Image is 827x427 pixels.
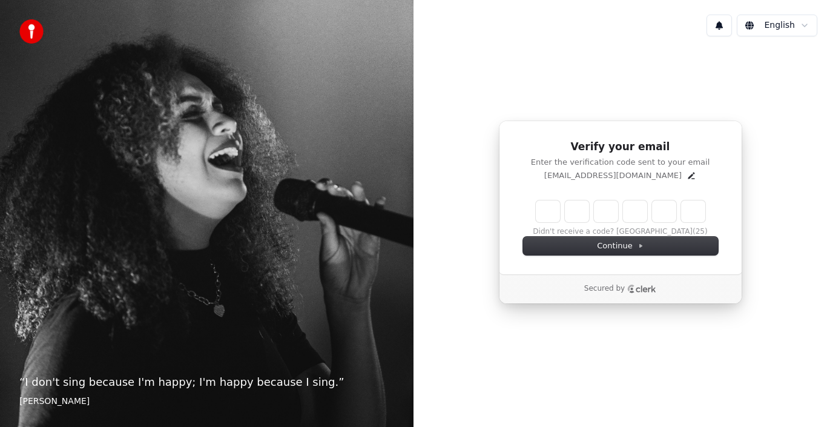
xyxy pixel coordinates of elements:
p: Secured by [584,284,625,294]
p: [EMAIL_ADDRESS][DOMAIN_NAME] [544,170,682,181]
img: youka [19,19,44,44]
p: “ I don't sing because I'm happy; I'm happy because I sing. ” [19,374,394,391]
button: Continue [523,237,718,255]
button: Edit [687,171,696,180]
input: Enter verification code [536,200,705,222]
h1: Verify your email [523,140,718,154]
p: Enter the verification code sent to your email [523,157,718,168]
span: Continue [597,240,643,251]
footer: [PERSON_NAME] [19,396,394,408]
a: Clerk logo [627,285,656,293]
